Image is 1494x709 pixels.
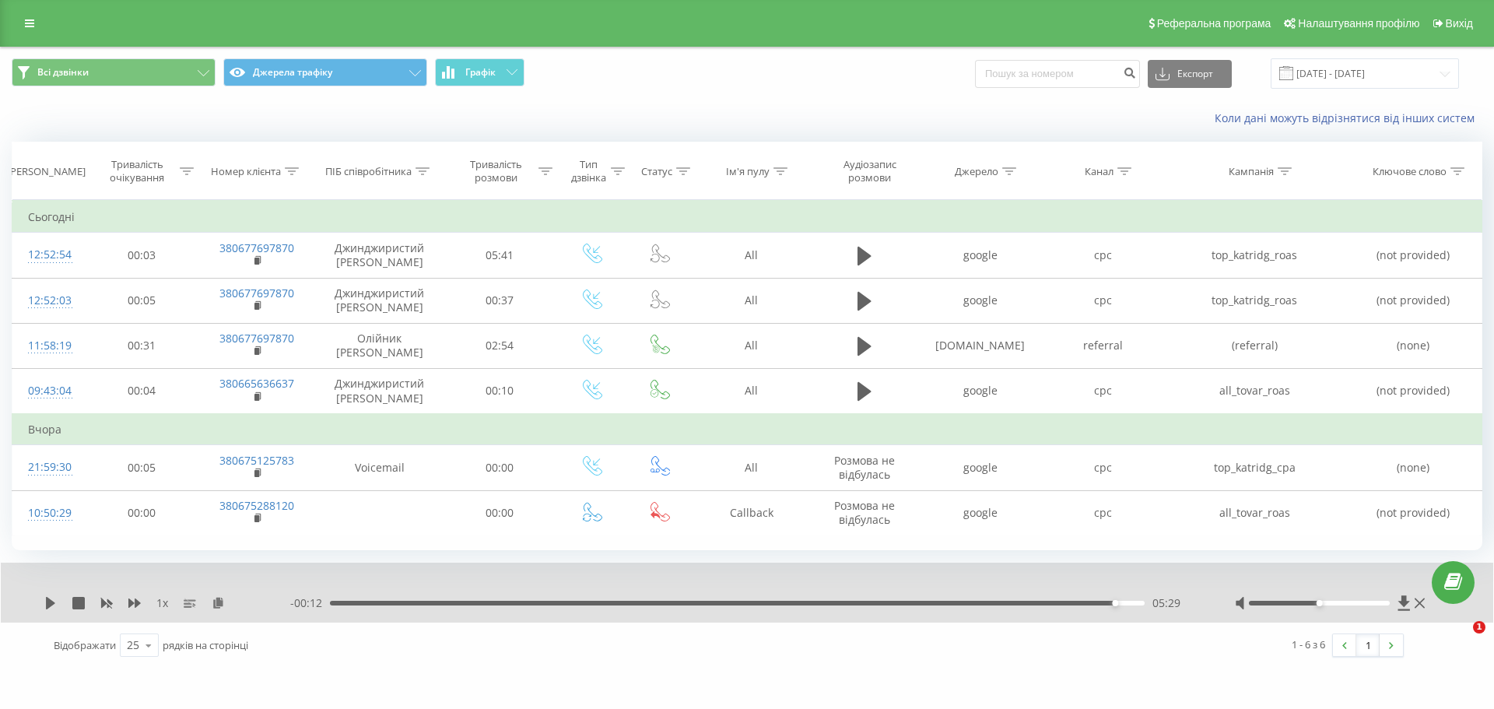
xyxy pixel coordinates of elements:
td: google [919,490,1041,535]
td: (not provided) [1345,368,1482,414]
div: Джерело [955,165,998,178]
button: Джерела трафіку [223,58,427,86]
td: (not provided) [1345,233,1482,278]
div: Accessibility label [1316,600,1322,606]
span: Реферальна програма [1157,17,1271,30]
td: 02:54 [443,323,556,368]
div: [PERSON_NAME] [7,165,86,178]
td: 00:05 [85,278,198,323]
span: Графік [465,67,496,78]
span: Всі дзвінки [37,66,89,79]
div: Тип дзвінка [570,158,607,184]
div: Accessibility label [1112,600,1118,606]
td: 00:00 [85,490,198,535]
td: 00:37 [443,278,556,323]
span: Налаштування профілю [1298,17,1419,30]
td: google [919,233,1041,278]
div: 12:52:03 [28,286,69,316]
a: 380675288120 [219,498,294,513]
span: 05:29 [1152,595,1180,611]
td: 00:03 [85,233,198,278]
td: all_tovar_roas [1164,368,1345,414]
button: Графік [435,58,524,86]
td: cpc [1042,490,1164,535]
div: 12:52:54 [28,240,69,270]
td: (not provided) [1345,490,1482,535]
td: cpc [1042,278,1164,323]
td: cpc [1042,445,1164,490]
td: all_tovar_roas [1164,490,1345,535]
div: Тривалість очікування [99,158,177,184]
a: 1 [1356,634,1380,656]
span: Розмова не відбулась [834,453,895,482]
td: top_katridg_roas [1164,233,1345,278]
div: Ім'я пулу [726,165,770,178]
td: All [693,368,811,414]
td: All [693,323,811,368]
a: 380677697870 [219,286,294,300]
span: Розмова не відбулась [834,498,895,527]
td: google [919,368,1041,414]
div: Аудіозапис розмови [824,158,915,184]
td: 00:00 [443,445,556,490]
span: 1 x [156,595,168,611]
td: Сьогодні [12,202,1482,233]
div: Канал [1085,165,1113,178]
td: top_katridg_cpa [1164,445,1345,490]
td: Callback [693,490,811,535]
td: 00:00 [443,490,556,535]
div: Ключове слово [1373,165,1447,178]
td: Олійник [PERSON_NAME] [316,323,443,368]
button: Експорт [1148,60,1232,88]
a: 380677697870 [219,240,294,255]
button: Всі дзвінки [12,58,216,86]
div: 1 - 6 з 6 [1292,637,1325,652]
td: referral [1042,323,1164,368]
td: Джинджиристий [PERSON_NAME] [316,278,443,323]
td: top_katridg_roas [1164,278,1345,323]
td: (not provided) [1345,278,1482,323]
td: 00:05 [85,445,198,490]
td: All [693,278,811,323]
div: Тривалість розмови [457,158,535,184]
td: (none) [1345,445,1482,490]
div: 25 [127,637,139,653]
div: Номер клієнта [211,165,281,178]
div: Кампанія [1229,165,1274,178]
td: cpc [1042,233,1164,278]
div: ПІБ співробітника [325,165,412,178]
td: (none) [1345,323,1482,368]
div: 09:43:04 [28,376,69,406]
span: Вихід [1446,17,1473,30]
div: 11:58:19 [28,331,69,361]
td: Джинджиристий [PERSON_NAME] [316,368,443,414]
td: Вчора [12,414,1482,445]
input: Пошук за номером [975,60,1140,88]
div: 10:50:29 [28,498,69,528]
td: All [693,445,811,490]
td: 05:41 [443,233,556,278]
a: 380665636637 [219,376,294,391]
a: Коли дані можуть відрізнятися вiд інших систем [1215,111,1482,125]
span: рядків на сторінці [163,638,248,652]
div: Статус [641,165,672,178]
iframe: Intercom live chat [1441,621,1478,658]
td: google [919,445,1041,490]
span: Відображати [54,638,116,652]
td: Voicemail [316,445,443,490]
td: (referral) [1164,323,1345,368]
a: 380675125783 [219,453,294,468]
td: google [919,278,1041,323]
span: 1 [1473,621,1485,634]
td: 00:04 [85,368,198,414]
div: 21:59:30 [28,452,69,483]
td: 00:10 [443,368,556,414]
td: 00:31 [85,323,198,368]
td: All [693,233,811,278]
td: cpc [1042,368,1164,414]
td: Джинджиристий [PERSON_NAME] [316,233,443,278]
a: 380677697870 [219,331,294,346]
span: - 00:12 [290,595,330,611]
td: [DOMAIN_NAME] [919,323,1041,368]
